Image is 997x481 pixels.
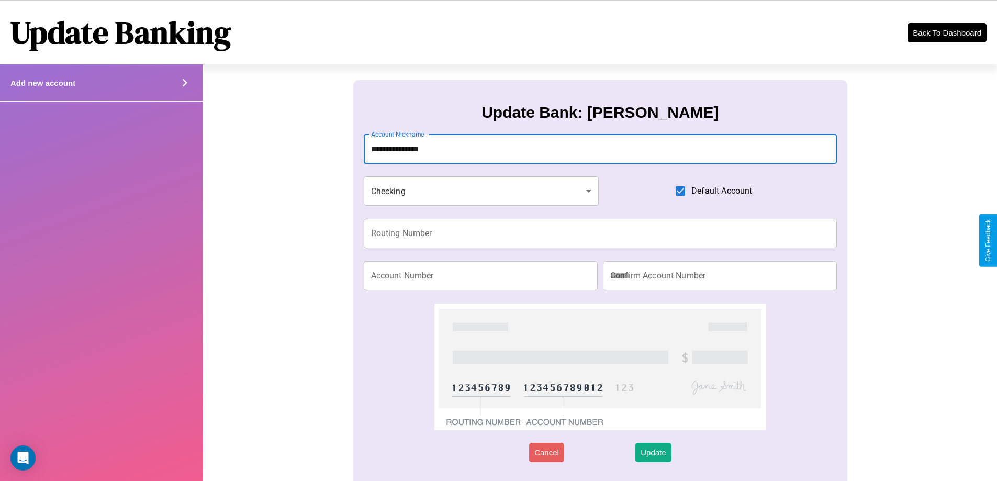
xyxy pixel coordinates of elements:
span: Default Account [691,185,752,197]
button: Back To Dashboard [908,23,987,42]
button: Update [635,443,671,462]
div: Open Intercom Messenger [10,445,36,471]
div: Checking [364,176,599,206]
button: Cancel [529,443,564,462]
h1: Update Banking [10,11,231,54]
label: Account Nickname [371,130,424,139]
h3: Update Bank: [PERSON_NAME] [481,104,719,121]
img: check [434,304,766,430]
div: Give Feedback [984,219,992,262]
h4: Add new account [10,79,75,87]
